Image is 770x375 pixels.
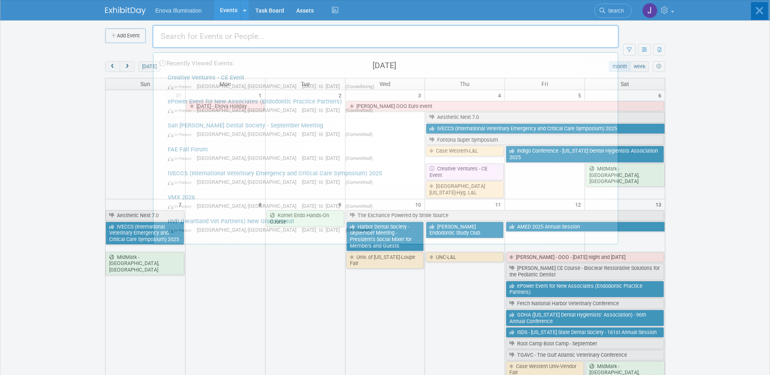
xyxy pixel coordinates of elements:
[197,179,300,185] span: [GEOGRAPHIC_DATA], [GEOGRAPHIC_DATA]
[168,132,195,137] span: In-Person
[345,108,373,113] span: (Committed)
[302,179,344,185] span: [DATE] to [DATE]
[302,227,344,233] span: [DATE] to [DATE]
[345,179,373,185] span: (Committed)
[164,214,614,237] a: HVP (Heartland Vet Partners) New Grad Retreat In-Person [GEOGRAPHIC_DATA], [GEOGRAPHIC_DATA] [DAT...
[345,227,371,233] span: (CE Course)
[157,53,614,70] div: Recently Viewed Events:
[197,107,300,113] span: [GEOGRAPHIC_DATA], [GEOGRAPHIC_DATA]
[345,155,373,161] span: (Committed)
[197,83,300,89] span: [GEOGRAPHIC_DATA], [GEOGRAPHIC_DATA]
[302,203,344,209] span: [DATE] to [DATE]
[197,203,300,209] span: [GEOGRAPHIC_DATA], [GEOGRAPHIC_DATA]
[302,155,344,161] span: [DATE] to [DATE]
[164,70,614,94] a: Creative Ventures - CE Event In-Person [GEOGRAPHIC_DATA], [GEOGRAPHIC_DATA] [DATE] to [DATE] (Con...
[197,131,300,137] span: [GEOGRAPHIC_DATA], [GEOGRAPHIC_DATA]
[345,131,373,137] span: (Committed)
[168,204,195,209] span: In-Person
[197,227,300,233] span: [GEOGRAPHIC_DATA], [GEOGRAPHIC_DATA]
[302,107,344,113] span: [DATE] to [DATE]
[302,131,344,137] span: [DATE] to [DATE]
[164,142,614,166] a: FAE Fall Forum In-Person [GEOGRAPHIC_DATA], [GEOGRAPHIC_DATA] [DATE] to [DATE] (Committed)
[164,94,614,118] a: ePower Event for New Associates (Endodontic Practice Partners) In-Person [GEOGRAPHIC_DATA], [GEOG...
[168,84,195,89] span: In-Person
[168,156,195,161] span: In-Person
[164,166,614,190] a: IVECCS (International Veterinary Emergency and Critical Care Symposium) 2025 In-Person [GEOGRAPHI...
[302,83,344,89] span: [DATE] to [DATE]
[164,190,614,213] a: VMX 2026 In-Person [GEOGRAPHIC_DATA], [GEOGRAPHIC_DATA] [DATE] to [DATE] (Committed)
[197,155,300,161] span: [GEOGRAPHIC_DATA], [GEOGRAPHIC_DATA]
[152,25,619,48] input: Search for Events or People...
[345,203,373,209] span: (Committed)
[164,118,614,142] a: San [PERSON_NAME] Dental Society - September Meeting In-Person [GEOGRAPHIC_DATA], [GEOGRAPHIC_DAT...
[168,108,195,113] span: In-Person
[168,228,195,233] span: In-Person
[168,180,195,185] span: In-Person
[345,84,374,89] span: (Considering)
